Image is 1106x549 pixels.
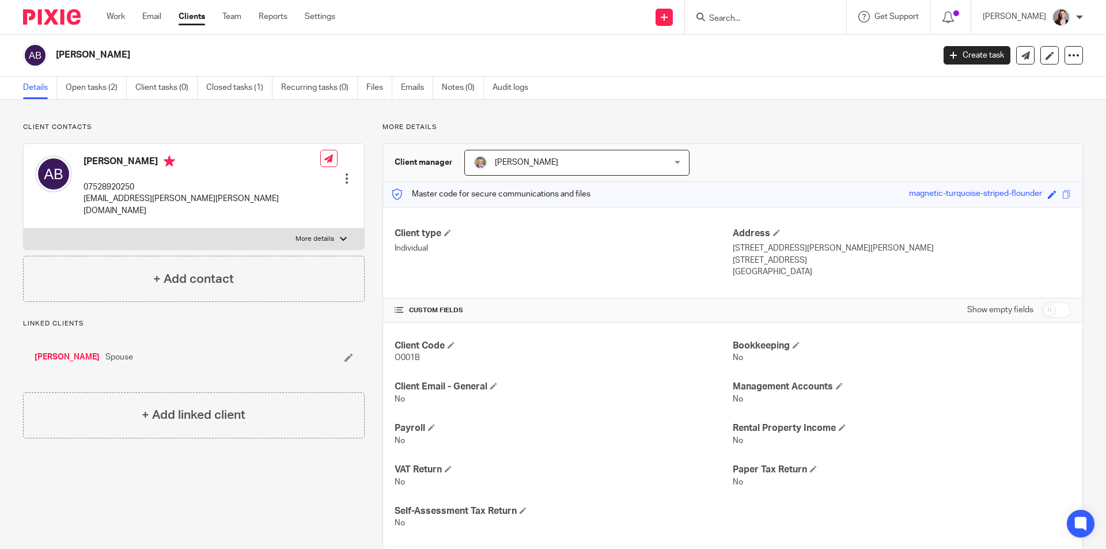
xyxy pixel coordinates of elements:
label: Show empty fields [967,304,1033,316]
a: Notes (0) [442,77,484,99]
p: Master code for secure communications and files [392,188,590,200]
span: O001B [395,354,420,362]
p: [STREET_ADDRESS][PERSON_NAME][PERSON_NAME] [733,243,1071,254]
a: Closed tasks (1) [206,77,272,99]
span: No [733,395,743,403]
span: No [733,354,743,362]
span: No [733,478,743,486]
h4: Address [733,228,1071,240]
a: Audit logs [493,77,537,99]
a: Team [222,11,241,22]
span: Spouse [105,351,133,363]
span: No [395,519,405,527]
a: Recurring tasks (0) [281,77,358,99]
p: [GEOGRAPHIC_DATA] [733,266,1071,278]
h4: Management Accounts [733,381,1071,393]
p: Linked clients [23,319,365,328]
h4: + Add linked client [142,406,245,424]
h4: Payroll [395,422,733,434]
span: No [395,478,405,486]
h4: Client Code [395,340,733,352]
span: No [395,395,405,403]
a: Details [23,77,57,99]
h4: Client Email - General [395,381,733,393]
h3: Client manager [395,157,453,168]
a: Emails [401,77,433,99]
p: [PERSON_NAME] [983,11,1046,22]
a: Settings [305,11,335,22]
h4: [PERSON_NAME] [84,156,320,170]
img: svg%3E [35,156,72,192]
p: [STREET_ADDRESS] [733,255,1071,266]
a: Files [366,77,392,99]
p: 07528920250 [84,181,320,193]
h4: Client type [395,228,733,240]
img: High%20Res%20Andrew%20Price%20Accountants%20_Poppy%20Jakes%20Photography-3%20-%20Copy.jpg [1052,8,1070,26]
h4: Self-Assessment Tax Return [395,505,733,517]
a: Client tasks (0) [135,77,198,99]
p: More details [382,123,1083,132]
img: svg%3E [23,43,47,67]
span: No [733,437,743,445]
span: No [395,437,405,445]
h4: Paper Tax Return [733,464,1071,476]
a: Open tasks (2) [66,77,127,99]
h4: CUSTOM FIELDS [395,306,733,315]
h2: [PERSON_NAME] [56,49,752,61]
h4: Rental Property Income [733,422,1071,434]
span: [PERSON_NAME] [495,158,558,166]
a: Email [142,11,161,22]
a: Reports [259,11,287,22]
p: [EMAIL_ADDRESS][PERSON_NAME][PERSON_NAME][DOMAIN_NAME] [84,193,320,217]
a: [PERSON_NAME] [35,351,100,363]
h4: + Add contact [153,270,234,288]
input: Search [708,14,812,24]
a: Clients [179,11,205,22]
a: Work [107,11,125,22]
p: Individual [395,243,733,254]
a: Create task [944,46,1010,65]
div: magnetic-turquoise-striped-flounder [909,188,1042,201]
img: Pixie [23,9,81,25]
img: High%20Res%20Andrew%20Price%20Accountants_Poppy%20Jakes%20photography-1109.jpg [474,156,487,169]
h4: Bookkeeping [733,340,1071,352]
i: Primary [164,156,175,167]
p: More details [296,234,334,244]
span: Get Support [874,13,919,21]
p: Client contacts [23,123,365,132]
h4: VAT Return [395,464,733,476]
